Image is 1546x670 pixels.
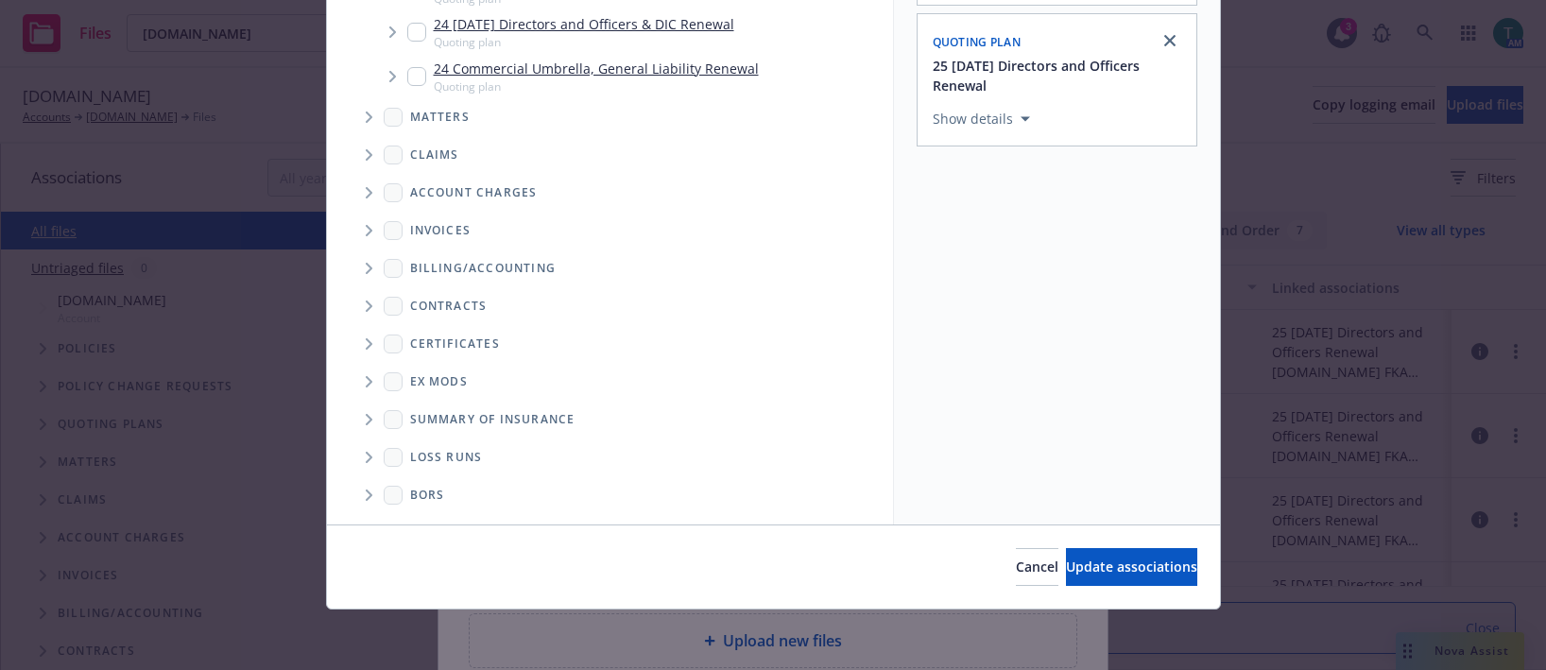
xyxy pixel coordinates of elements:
[327,249,893,514] div: Folder Tree Example
[1159,29,1181,52] a: close
[1016,548,1058,586] button: Cancel
[410,338,500,350] span: Certificates
[410,225,472,236] span: Invoices
[1066,558,1197,576] span: Update associations
[410,452,483,463] span: Loss Runs
[410,187,538,198] span: Account charges
[1066,548,1197,586] button: Update associations
[410,263,557,274] span: Billing/Accounting
[434,78,759,94] span: Quoting plan
[933,34,1022,50] span: Quoting plan
[933,56,1185,95] button: 25 [DATE] Directors and Officers Renewal
[925,108,1038,130] button: Show details
[1016,558,1058,576] span: Cancel
[410,414,575,425] span: Summary of insurance
[410,149,459,161] span: Claims
[410,301,488,312] span: Contracts
[434,34,734,50] span: Quoting plan
[434,59,759,78] a: 24 Commercial Umbrella, General Liability Renewal
[410,376,468,387] span: Ex Mods
[410,112,470,123] span: Matters
[410,490,445,501] span: BORs
[434,14,734,34] a: 24 [DATE] Directors and Officers & DIC Renewal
